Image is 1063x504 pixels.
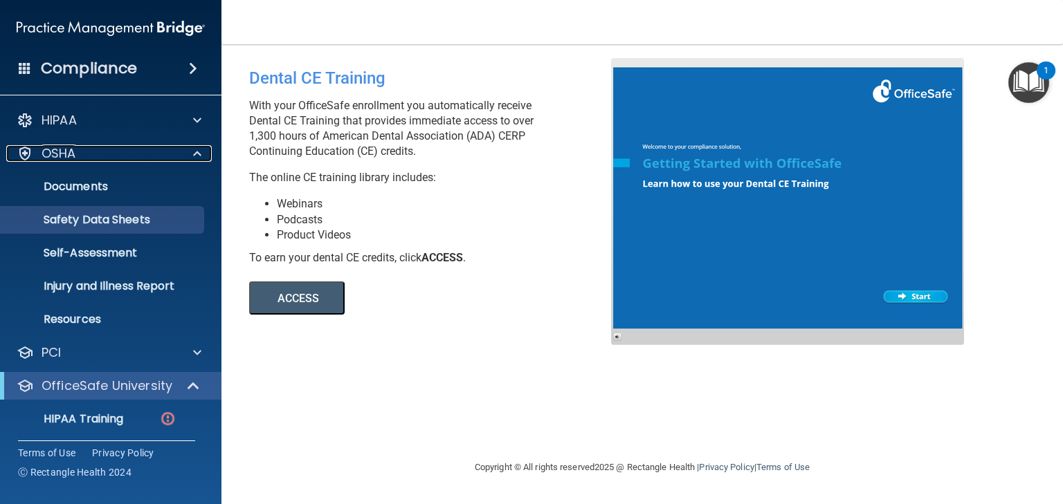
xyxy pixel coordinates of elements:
[9,279,198,293] p: Injury and Illness Report
[249,281,345,315] button: ACCESS
[42,112,77,129] p: HIPAA
[9,412,123,426] p: HIPAA Training
[18,465,131,479] span: Ⓒ Rectangle Health 2024
[17,377,201,394] a: OfficeSafe University
[1044,71,1048,88] div: 1
[9,180,198,194] p: Documents
[756,462,810,472] a: Terms of Use
[277,227,621,243] li: Product Videos
[1008,62,1049,103] button: Open Resource Center, 1 new notification
[159,410,176,427] img: danger-circle.6113f641.png
[249,294,628,304] a: ACCESS
[17,15,205,42] img: PMB logo
[249,170,621,185] p: The online CE training library includes:
[42,344,61,361] p: PCI
[390,445,895,489] div: Copyright © All rights reserved 2025 @ Rectangle Health | |
[699,462,754,472] a: Privacy Policy
[17,344,201,361] a: PCI
[17,145,201,162] a: OSHA
[277,212,621,227] li: Podcasts
[9,246,198,260] p: Self-Assessment
[17,112,201,129] a: HIPAA
[92,446,154,460] a: Privacy Policy
[249,58,621,98] div: Dental CE Training
[277,196,621,212] li: Webinars
[41,59,137,78] h4: Compliance
[421,251,463,264] b: ACCESS
[18,446,75,460] a: Terms of Use
[249,250,621,265] div: To earn your dental CE credits, click .
[9,213,198,227] p: Safety Data Sheets
[249,98,621,159] p: With your OfficeSafe enrollment you automatically receive Dental CE Training that provides immedi...
[42,145,76,162] p: OSHA
[42,377,172,394] p: OfficeSafe University
[9,312,198,326] p: Resources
